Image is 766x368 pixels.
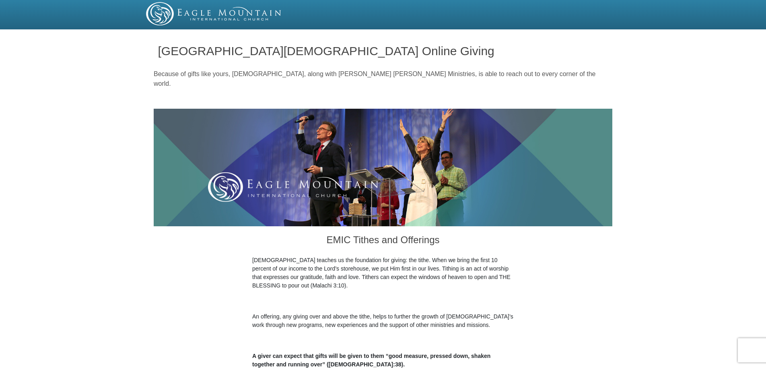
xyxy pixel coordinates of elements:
img: EMIC [146,2,282,25]
h1: [GEOGRAPHIC_DATA][DEMOGRAPHIC_DATA] Online Giving [158,44,608,58]
p: An offering, any giving over and above the tithe, helps to further the growth of [DEMOGRAPHIC_DAT... [252,312,514,329]
p: Because of gifts like yours, [DEMOGRAPHIC_DATA], along with [PERSON_NAME] [PERSON_NAME] Ministrie... [154,69,612,89]
h3: EMIC Tithes and Offerings [252,226,514,256]
b: A giver can expect that gifts will be given to them “good measure, pressed down, shaken together ... [252,353,490,368]
p: [DEMOGRAPHIC_DATA] teaches us the foundation for giving: the tithe. When we bring the first 10 pe... [252,256,514,290]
